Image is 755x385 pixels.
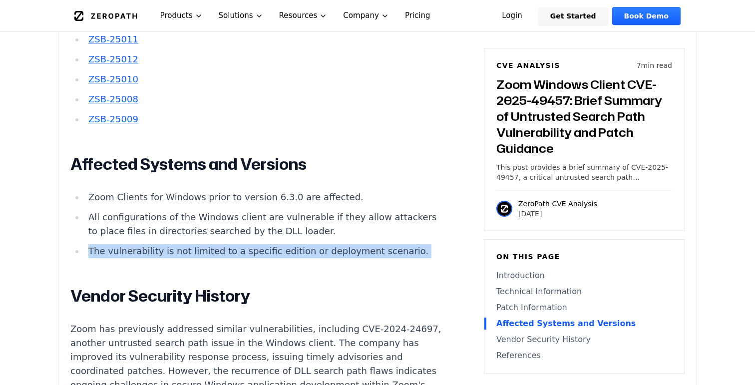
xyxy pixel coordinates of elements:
li: The vulnerability is not limited to a specific edition or deployment scenario. [84,244,442,258]
img: ZeroPath CVE Analysis [496,201,512,217]
a: Introduction [496,270,672,282]
a: ZSB-25012 [88,54,138,64]
h2: Vendor Security History [70,286,442,306]
h6: CVE Analysis [496,60,560,70]
a: Patch Information [496,302,672,314]
p: This post provides a brief summary of CVE-2025-49457, a critical untrusted search path vulnerabil... [496,162,672,182]
a: Vendor Security History [496,334,672,346]
a: ZSB-25009 [88,114,138,124]
a: Login [490,7,534,25]
p: ZeroPath CVE Analysis [518,199,597,209]
a: Affected Systems and Versions [496,318,672,330]
a: References [496,350,672,362]
li: Zoom Clients for Windows prior to version 6.3.0 are affected. [84,190,442,204]
a: ZSB-25008 [88,94,138,104]
h2: Affected Systems and Versions [70,154,442,174]
p: [DATE] [518,209,597,219]
h6: On this page [496,252,672,262]
a: ZSB-25010 [88,74,138,84]
a: Technical Information [496,286,672,298]
p: 7 min read [637,60,672,70]
a: Get Started [538,7,608,25]
a: ZSB-25011 [88,34,138,44]
a: Book Demo [612,7,681,25]
li: All configurations of the Windows client are vulnerable if they allow attackers to place files in... [84,210,442,238]
h3: Zoom Windows Client CVE-2025-49457: Brief Summary of Untrusted Search Path Vulnerability and Patc... [496,76,672,156]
